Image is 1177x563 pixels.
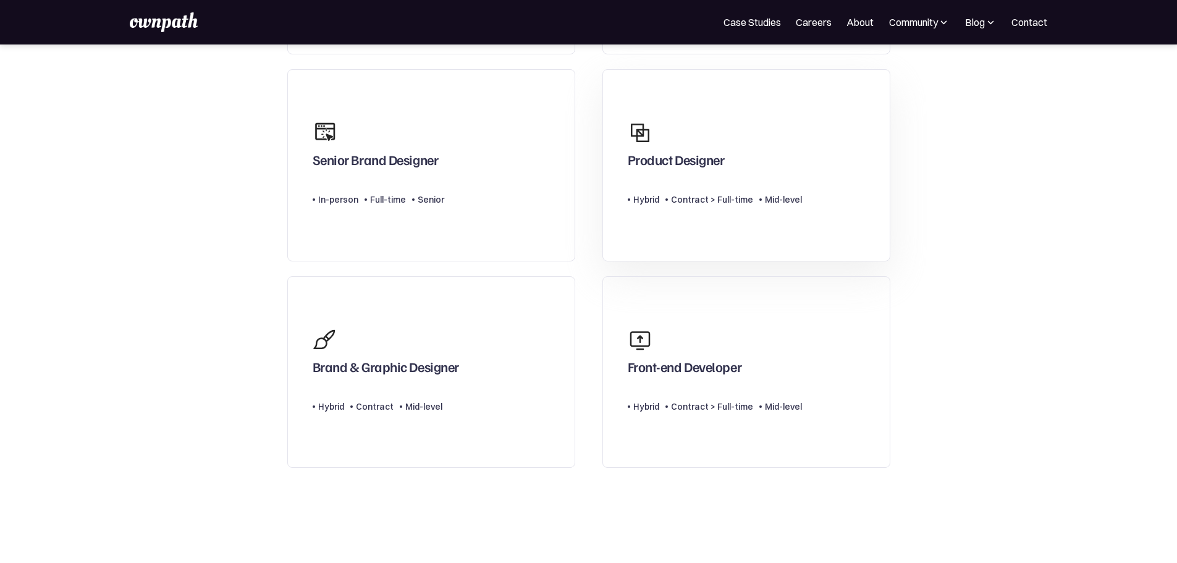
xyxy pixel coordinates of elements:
div: Senior [418,192,444,207]
div: Mid-level [405,399,442,414]
div: Contract [356,399,394,414]
div: Contract > Full-time [671,192,753,207]
div: Blog [964,15,997,30]
a: Contact [1011,15,1047,30]
div: Community [888,15,950,30]
div: Front-end Developer [628,358,742,381]
a: Front-end DeveloperHybridContract > Full-timeMid-level [602,276,890,468]
div: Mid-level [765,399,802,414]
div: Full-time [370,192,406,207]
a: Careers [796,15,832,30]
div: Community [889,15,938,30]
div: In-person [318,192,358,207]
div: Blog [965,15,985,30]
div: Contract > Full-time [671,399,753,414]
a: About [846,15,874,30]
div: Mid-level [765,192,802,207]
a: Product DesignerHybridContract > Full-timeMid-level [602,69,890,261]
div: Hybrid [318,399,344,414]
div: Hybrid [633,399,659,414]
div: Senior Brand Designer [313,151,439,174]
a: Case Studies [723,15,781,30]
div: Product Designer [628,151,725,174]
div: Hybrid [633,192,659,207]
a: Brand & Graphic DesignerHybridContractMid-level [287,276,575,468]
div: Brand & Graphic Designer [313,358,459,381]
a: Senior Brand DesignerIn-personFull-timeSenior [287,69,575,261]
